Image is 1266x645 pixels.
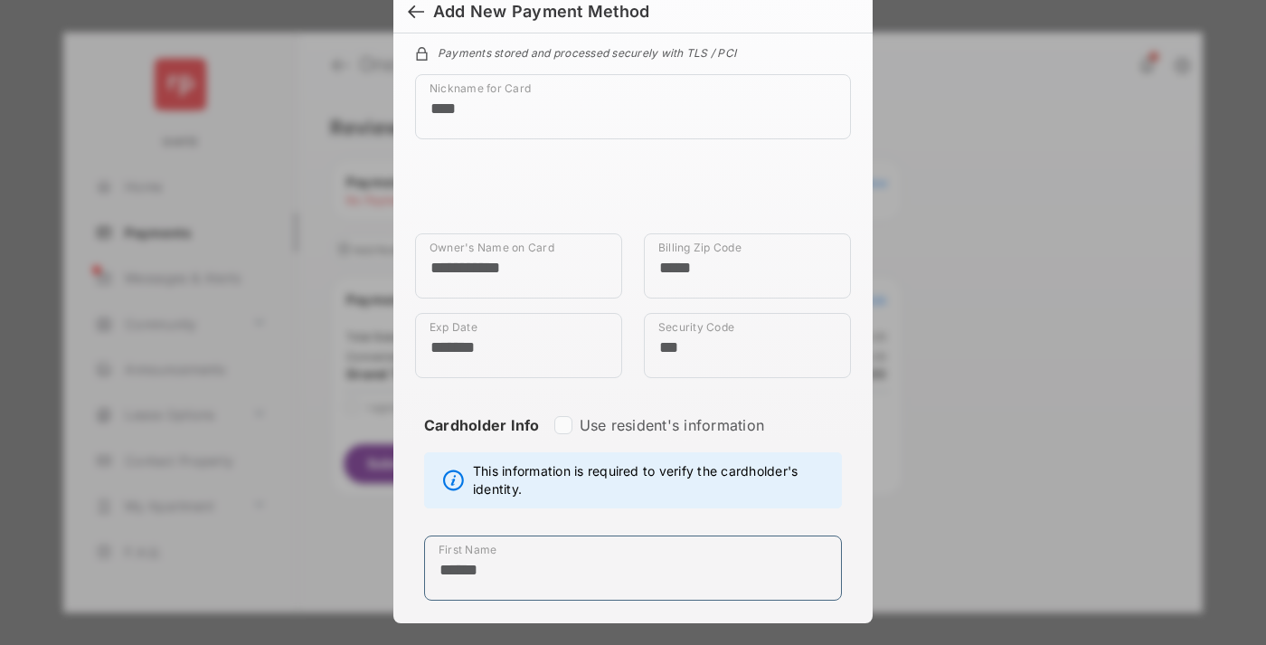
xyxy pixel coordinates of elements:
[433,2,649,22] div: Add New Payment Method
[424,416,540,467] strong: Cardholder Info
[415,154,851,233] iframe: Credit card field
[415,43,851,60] div: Payments stored and processed securely with TLS / PCI
[580,416,764,434] label: Use resident's information
[473,462,832,498] span: This information is required to verify the cardholder's identity.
